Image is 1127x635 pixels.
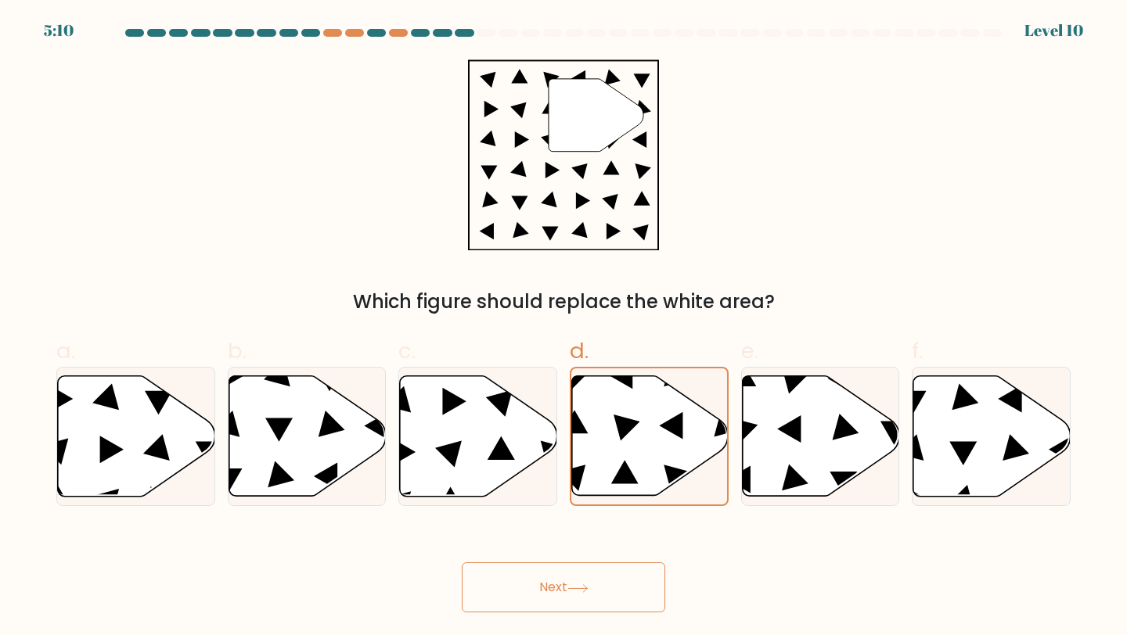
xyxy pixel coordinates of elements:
span: f. [912,335,923,366]
div: Level 10 [1024,19,1083,42]
g: " [549,79,643,152]
span: a. [56,335,75,366]
span: c. [398,335,416,366]
div: 5:10 [44,19,74,42]
button: Next [462,562,665,612]
span: e. [741,335,758,366]
div: Which figure should replace the white area? [66,288,1061,316]
span: d. [570,335,589,366]
span: b. [228,335,247,366]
